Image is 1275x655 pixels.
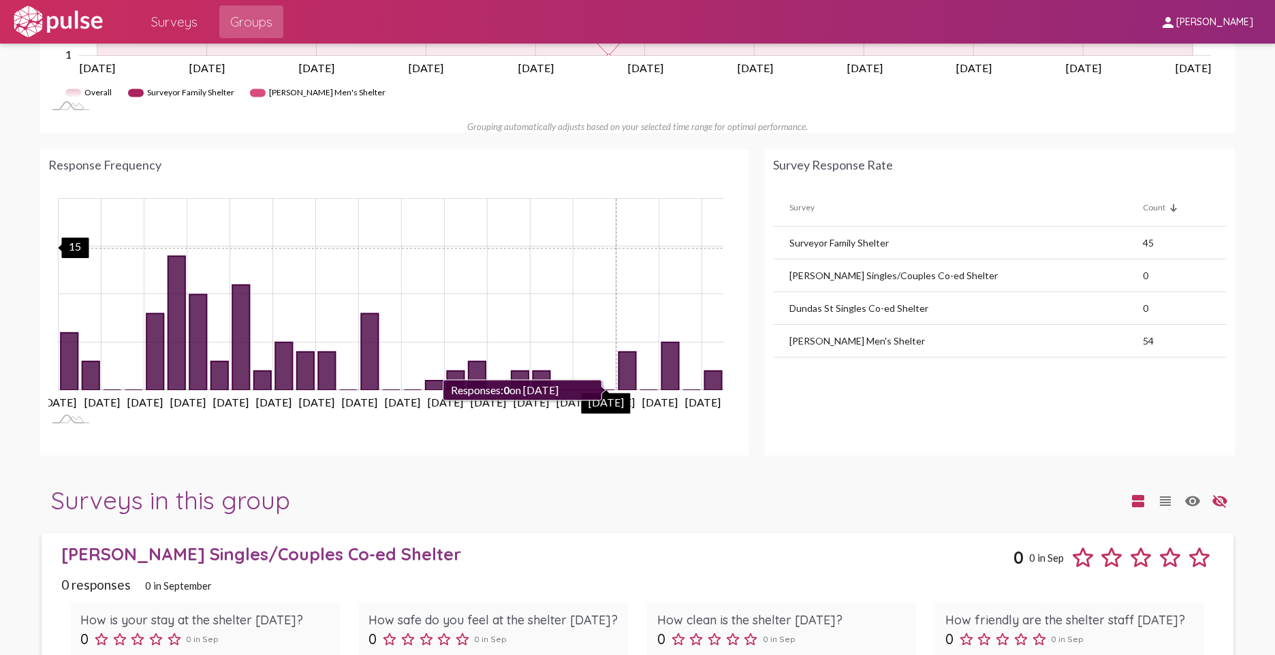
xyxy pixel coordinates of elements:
button: language [1206,486,1233,513]
div: How friendly are the shelter staff [DATE]? [945,612,1195,628]
td: 0 [1143,259,1227,292]
button: language [1179,486,1206,513]
tspan: [DATE] [299,61,334,74]
mat-icon: language [1184,493,1201,509]
tspan: [DATE] [84,396,119,409]
td: 45 [1143,227,1227,259]
td: Dundas St Singles Co-ed Shelter [773,292,1143,325]
g: Legend [65,82,1208,103]
td: 54 [1143,325,1227,357]
div: Count [1143,202,1165,212]
tspan: [DATE] [518,61,554,74]
tspan: [DATE] [342,396,377,409]
td: [PERSON_NAME] Singles/Couples Co-ed Shelter [773,259,1143,292]
span: 0 in Sep [763,634,796,644]
g: Wilkinson Men's Shelter [250,82,385,103]
span: 0 in Sep [1051,634,1084,644]
mat-icon: language [1130,493,1146,509]
g: Surveyor Family Shelter [128,82,236,103]
tspan: [DATE] [1176,61,1212,74]
g: Overall [65,82,114,103]
div: How clean is the shelter [DATE]? [657,612,907,628]
tspan: [DATE] [127,396,162,409]
td: 0 [1143,292,1227,325]
div: [PERSON_NAME] Singles/Couples Co-ed Shelter [61,543,1014,564]
a: Groups [219,5,283,38]
tspan: [DATE] [847,61,883,74]
td: [PERSON_NAME] Men's Shelter [773,325,1143,357]
tspan: [DATE] [738,61,773,74]
div: How is your stay at the shelter [DATE]? [80,612,330,628]
mat-icon: language [1157,493,1174,509]
div: Survey [789,202,815,212]
span: Surveys in this group [51,485,290,515]
span: 0 in Sep [186,634,219,644]
tspan: [DATE] [471,396,506,409]
button: [PERSON_NAME] [1149,9,1264,34]
tspan: [DATE] [628,61,663,74]
tspan: [DATE] [642,396,678,409]
tspan: [DATE] [385,396,420,409]
mat-icon: person [1160,14,1176,31]
tspan: [DATE] [213,396,249,409]
div: Count [1143,202,1210,212]
span: 0 in Sep [1029,552,1064,564]
span: 0 [80,630,89,648]
span: 0 [945,630,954,648]
span: Groups [230,10,272,34]
span: 0 [368,630,377,648]
tspan: [DATE] [685,396,721,409]
tspan: [DATE] [514,396,549,409]
span: Surveys [151,10,198,34]
tspan: [DATE] [41,396,76,409]
small: Grouping automatically adjusts based on your selected time range for optimal performance. [467,121,808,132]
button: language [1124,486,1152,513]
span: 0 [657,630,665,648]
tspan: [DATE] [170,396,205,409]
span: 0 [1013,547,1024,568]
tspan: [DATE] [80,61,115,74]
span: [PERSON_NAME] [1176,16,1253,29]
span: 0 in September [145,579,212,592]
tspan: [DATE] [189,61,225,74]
img: white-logo.svg [11,5,105,39]
span: 0 in Sep [474,634,507,644]
g: Chart [41,198,724,408]
div: Survey [789,202,1143,212]
td: Surveyor Family Shelter [773,227,1143,259]
div: How safe do you feel at the shelter [DATE]? [368,612,618,628]
tspan: [DATE] [1067,61,1102,74]
tspan: [DATE] [599,396,635,409]
tspan: [DATE] [957,61,992,74]
tspan: [DATE] [428,396,463,409]
span: 0 responses [61,577,131,592]
a: Surveys [140,5,208,38]
tspan: [DATE] [256,396,292,409]
button: language [1152,486,1179,513]
tspan: 1 [65,48,72,61]
div: Survey Response Rate [773,157,1227,172]
tspan: [DATE] [556,396,592,409]
mat-icon: language [1212,493,1228,509]
tspan: [DATE] [299,396,334,409]
div: Response Frequency [48,157,740,172]
tspan: [DATE] [409,61,444,74]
